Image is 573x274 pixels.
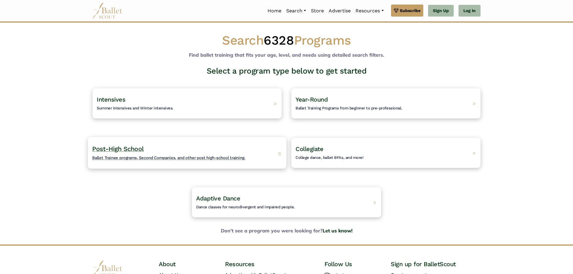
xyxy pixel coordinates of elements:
h4: Sign up for BalletScout [391,260,481,268]
a: Store [308,5,326,17]
span: Subscribe [400,7,421,14]
b: Find ballet training that fits your age, level, and needs using detailed search filters. [189,52,384,58]
span: Post-High School [92,145,143,153]
h4: Resources [225,260,315,268]
span: College dance, ballet BFAs, and more! [296,155,363,160]
span: Summer intensives and Winter intensives. [97,106,174,110]
span: Adaptive Dance [196,195,240,202]
span: > [473,150,476,156]
a: Adaptive DanceDance classes for neurodivergent and impaired people. > [192,187,381,217]
h4: About [159,260,215,268]
a: CollegiateCollege dance, ballet BFAs, and more! > [291,138,481,168]
span: Year-Round [296,96,328,103]
span: Ballet Trainee programs, Second Companies, and other post high-school training. [92,155,245,160]
span: Ballet Training Programs from beginner to pre-professional. [296,106,402,110]
span: > [274,100,277,106]
a: Sign Up [428,5,454,17]
span: > [278,150,281,156]
h4: Follow Us [324,260,381,268]
span: Intensives [97,96,125,103]
span: > [473,100,476,106]
span: Collegiate [296,145,323,153]
img: gem.svg [394,7,399,14]
a: Let us know! [323,228,352,234]
span: 6328 [264,33,294,48]
h1: Search Programs [92,32,481,49]
a: Log In [459,5,481,17]
h3: Select a program type below to get started [88,66,485,76]
a: Post-High SchoolBallet Trainee programs, Second Companies, and other post high-school training. > [92,138,282,168]
a: Subscribe [391,5,423,17]
a: IntensivesSummer intensives and Winter intensives. > [92,88,282,118]
a: Advertise [326,5,353,17]
a: Search [284,5,308,17]
span: Dance classes for neurodivergent and impaired people. [196,205,295,209]
a: Year-RoundBallet Training Programs from beginner to pre-professional. > [291,88,481,118]
b: Don't see a program you were looking for? [88,227,485,235]
a: Resources [353,5,386,17]
a: Home [265,5,284,17]
span: > [373,199,376,205]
